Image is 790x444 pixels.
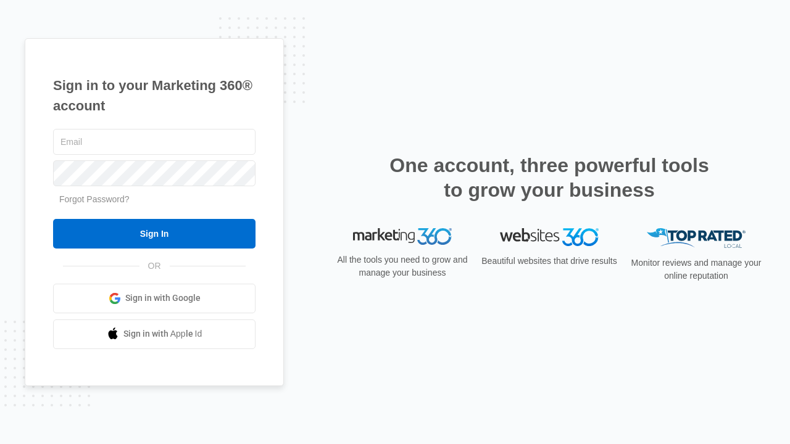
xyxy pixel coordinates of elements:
[53,129,256,155] input: Email
[139,260,170,273] span: OR
[386,153,713,202] h2: One account, three powerful tools to grow your business
[125,292,201,305] span: Sign in with Google
[53,75,256,116] h1: Sign in to your Marketing 360® account
[53,219,256,249] input: Sign In
[480,255,618,268] p: Beautiful websites that drive results
[500,228,599,246] img: Websites 360
[53,284,256,313] a: Sign in with Google
[333,253,472,279] p: All the tools you need to grow and manage your business
[53,319,256,349] a: Sign in with Apple Id
[627,257,765,282] p: Monitor reviews and manage your online reputation
[353,228,452,245] img: Marketing 360
[123,327,202,340] span: Sign in with Apple Id
[59,194,130,204] a: Forgot Password?
[647,228,746,249] img: Top Rated Local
